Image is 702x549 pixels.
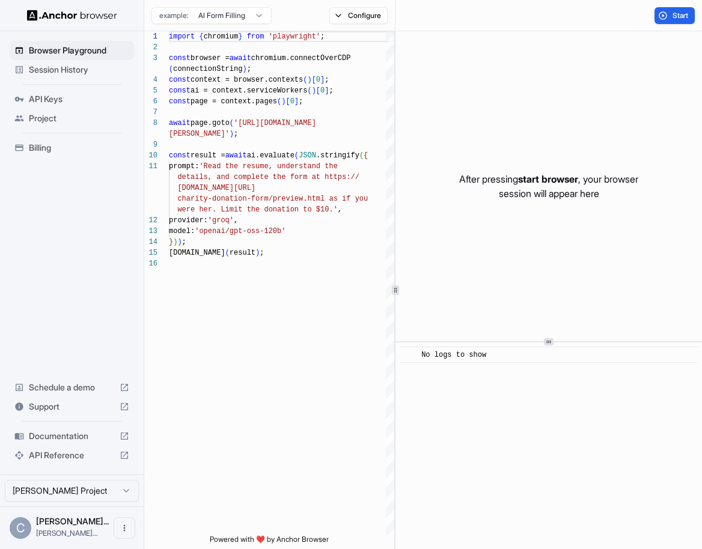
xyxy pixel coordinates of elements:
[10,60,134,79] div: Session History
[169,238,173,246] span: }
[421,351,486,359] span: No logs to show
[303,76,307,84] span: (
[269,32,320,41] span: 'playwright'
[299,97,303,106] span: ;
[144,53,157,64] div: 3
[191,151,225,160] span: result =
[169,227,195,235] span: model:
[169,32,195,41] span: import
[299,151,316,160] span: JSON
[169,249,225,257] span: [DOMAIN_NAME]
[29,430,115,442] span: Documentation
[312,86,316,95] span: )
[359,151,364,160] span: (
[169,76,191,84] span: const
[177,195,368,203] span: charity-donation-form/preview.html as if you
[204,32,239,41] span: chromium
[10,89,134,109] div: API Keys
[277,97,281,106] span: (
[406,349,412,361] span: ​
[307,86,311,95] span: (
[173,238,177,246] span: )
[29,142,129,154] span: Billing
[208,216,234,225] span: 'groq'
[29,64,129,76] span: Session History
[36,529,98,538] span: christine@ecotrove.com
[325,76,329,84] span: ;
[144,150,157,161] div: 10
[144,42,157,53] div: 2
[10,378,134,397] div: Schedule a demo
[177,173,359,181] span: details, and complete the form at https://
[251,54,351,62] span: chromium.connectOverCDP
[247,151,295,160] span: ai.evaluate
[144,215,157,226] div: 12
[10,109,134,128] div: Project
[238,32,242,41] span: }
[29,381,115,393] span: Schedule a demo
[210,535,329,549] span: Powered with ❤️ by Anchor Browser
[285,97,290,106] span: [
[177,205,337,214] span: were her. Limit the donation to $10.'
[260,249,264,257] span: ;
[182,238,186,246] span: ;
[29,93,129,105] span: API Keys
[169,162,199,171] span: prompt:
[307,76,311,84] span: )
[191,76,303,84] span: context = browser.contexts
[230,119,234,127] span: (
[191,86,307,95] span: ai = context.serviceWorkers
[281,97,285,106] span: )
[195,227,285,235] span: 'openai/gpt-oss-120b'
[316,86,320,95] span: [
[159,11,189,20] span: example:
[10,41,134,60] div: Browser Playground
[225,151,247,160] span: await
[247,32,264,41] span: from
[10,446,134,465] div: API Reference
[10,426,134,446] div: Documentation
[169,216,208,225] span: provider:
[247,65,251,73] span: ;
[191,54,230,62] span: browser =
[199,32,203,41] span: {
[169,54,191,62] span: const
[320,32,325,41] span: ;
[518,173,578,185] span: start browser
[225,249,230,257] span: (
[144,161,157,172] div: 11
[169,97,191,106] span: const
[29,44,129,56] span: Browser Playground
[234,130,238,138] span: ;
[144,107,157,118] div: 7
[295,151,299,160] span: (
[169,65,173,73] span: (
[169,151,191,160] span: const
[320,76,325,84] span: ]
[10,138,134,157] div: Billing
[144,226,157,237] div: 13
[10,397,134,416] div: Support
[10,517,31,539] div: C
[29,112,129,124] span: Project
[29,401,115,413] span: Support
[338,205,342,214] span: ,
[325,86,329,95] span: ]
[191,119,230,127] span: page.goto
[312,76,316,84] span: [
[242,65,246,73] span: )
[459,172,638,201] p: After pressing , your browser session will appear here
[290,97,295,106] span: 0
[329,86,333,95] span: ;
[673,11,689,20] span: Start
[173,65,242,73] span: connectionString
[144,139,157,150] div: 9
[144,258,157,269] div: 16
[316,151,359,160] span: .stringify
[177,184,255,192] span: [DOMAIN_NAME][URL]
[320,86,325,95] span: 0
[144,247,157,258] div: 15
[329,7,388,24] button: Configure
[144,118,157,129] div: 8
[364,151,368,160] span: {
